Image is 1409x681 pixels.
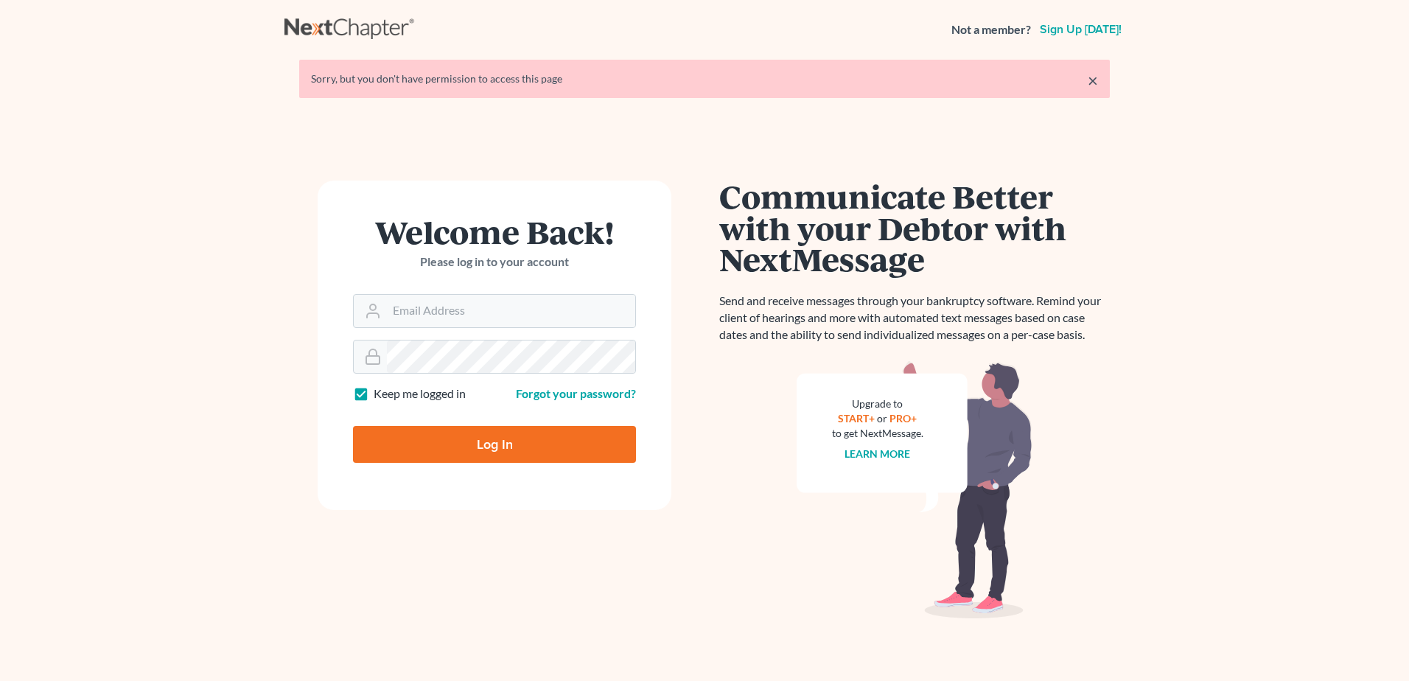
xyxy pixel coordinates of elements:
[832,397,923,411] div: Upgrade to
[839,412,875,425] a: START+
[374,385,466,402] label: Keep me logged in
[890,412,917,425] a: PRO+
[832,426,923,441] div: to get NextMessage.
[951,21,1031,38] strong: Not a member?
[516,386,636,400] a: Forgot your password?
[353,216,636,248] h1: Welcome Back!
[1088,71,1098,89] a: ×
[311,71,1098,86] div: Sorry, but you don't have permission to access this page
[719,181,1110,275] h1: Communicate Better with your Debtor with NextMessage
[797,361,1032,619] img: nextmessage_bg-59042aed3d76b12b5cd301f8e5b87938c9018125f34e5fa2b7a6b67550977c72.svg
[387,295,635,327] input: Email Address
[353,426,636,463] input: Log In
[878,412,888,425] span: or
[845,447,911,460] a: Learn more
[353,254,636,270] p: Please log in to your account
[719,293,1110,343] p: Send and receive messages through your bankruptcy software. Remind your client of hearings and mo...
[1037,24,1125,35] a: Sign up [DATE]!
